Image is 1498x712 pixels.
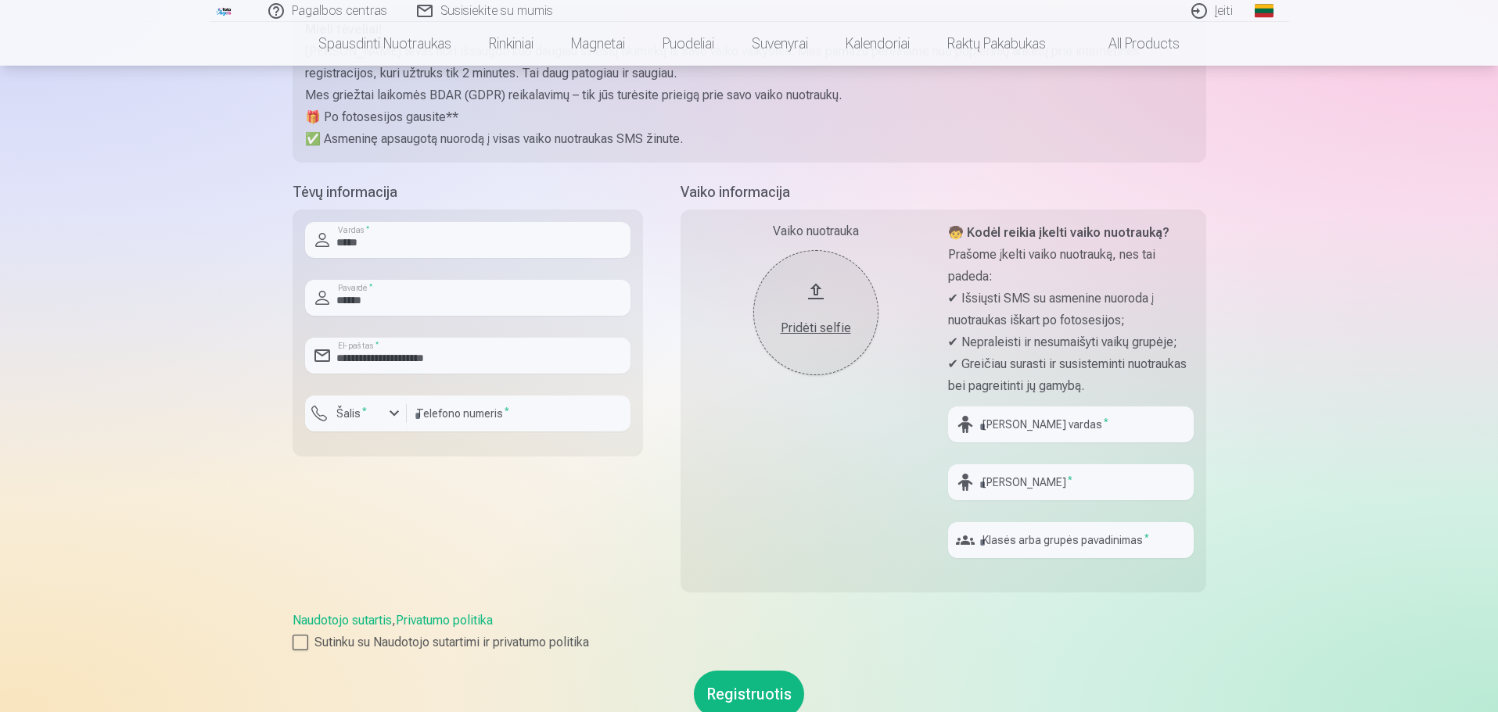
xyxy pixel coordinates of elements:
img: /fa2 [216,6,233,16]
p: Prašome įkelti vaiko nuotrauką, nes tai padeda: [948,244,1194,288]
div: Vaiko nuotrauka [693,222,939,241]
a: Magnetai [552,22,644,66]
h5: Tėvų informacija [293,181,643,203]
button: Šalis* [305,395,407,431]
button: Pridėti selfie [753,250,878,375]
p: ✅ Asmeninę apsaugotą nuorodą į visas vaiko nuotraukas SMS žinute. [305,128,1194,150]
p: 🎁 Po fotosesijos gausite** [305,106,1194,128]
a: Spausdinti nuotraukas [300,22,470,66]
div: Pridėti selfie [769,319,863,338]
a: Kalendoriai [827,22,929,66]
label: Šalis [330,406,373,421]
p: ✔ Išsiųsti SMS su asmenine nuoroda į nuotraukas iškart po fotosesijos; [948,288,1194,331]
a: Privatumo politika [396,613,493,628]
h5: Vaiko informacija [681,181,1206,203]
strong: 🧒 Kodėl reikia įkelti vaiko nuotrauką? [948,225,1169,240]
a: All products [1065,22,1198,66]
a: Naudotojo sutartis [293,613,392,628]
label: Sutinku su Naudotojo sutartimi ir privatumo politika [293,633,1206,652]
a: Puodeliai [644,22,733,66]
a: Rinkiniai [470,22,552,66]
div: , [293,611,1206,652]
p: ✔ Greičiau surasti ir susisteminti nuotraukas bei pagreitinti jų gamybą. [948,353,1194,397]
p: ✔ Nepraleisti ir nesumaišyti vaikų grupėje; [948,331,1194,353]
p: Mes griežtai laikomės BDAR (GDPR) reikalavimų – tik jūs turėsite prieigą prie savo vaiko nuotraukų. [305,84,1194,106]
a: Suvenyrai [733,22,827,66]
a: Raktų pakabukas [929,22,1065,66]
